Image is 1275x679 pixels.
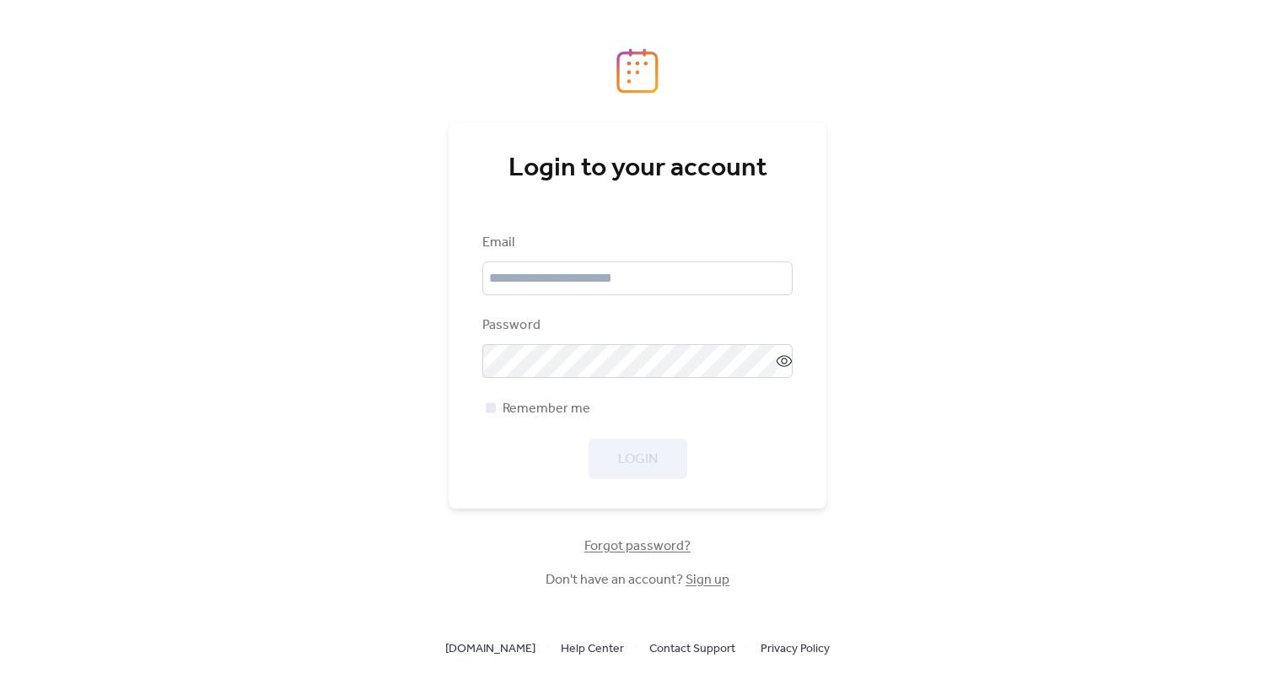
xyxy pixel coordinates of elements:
[445,639,535,660] span: [DOMAIN_NAME]
[561,638,624,659] a: Help Center
[503,399,590,419] span: Remember me
[445,638,535,659] a: [DOMAIN_NAME]
[649,638,735,659] a: Contact Support
[761,638,830,659] a: Privacy Policy
[482,233,789,253] div: Email
[561,639,624,660] span: Help Center
[482,315,789,336] div: Password
[482,152,793,186] div: Login to your account
[686,567,729,593] a: Sign up
[546,570,729,590] span: Don't have an account?
[584,542,691,551] a: Forgot password?
[616,48,659,94] img: logo
[649,639,735,660] span: Contact Support
[761,639,830,660] span: Privacy Policy
[584,536,691,557] span: Forgot password?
